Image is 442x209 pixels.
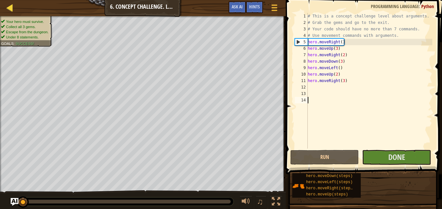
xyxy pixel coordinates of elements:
[295,90,308,97] div: 13
[249,4,260,10] span: Hints
[6,35,39,39] span: Under 8 statements.
[14,41,16,46] span: :
[266,1,282,16] button: Show game menu
[306,186,355,191] span: hero.moveRight(steps)
[419,3,421,9] span: :
[295,26,308,32] div: 3
[306,180,353,184] span: hero.moveLeft(steps)
[362,150,431,165] button: Done
[295,52,308,58] div: 7
[1,24,49,29] li: Collect all 3 gems.
[295,45,308,52] div: 6
[295,78,308,84] div: 11
[1,29,49,35] li: Escape from the dungeon.
[388,152,405,162] span: Done
[292,180,304,192] img: portrait.png
[295,65,308,71] div: 9
[1,35,49,40] li: Under 8 statements.
[270,196,282,209] button: Toggle fullscreen
[295,39,308,45] div: 5
[306,174,353,178] span: hero.moveDown(steps)
[295,19,308,26] div: 2
[239,196,252,209] button: Adjust volume
[295,58,308,65] div: 8
[295,97,308,103] div: 14
[1,19,49,24] li: Your hero must survive.
[295,32,308,39] div: 4
[1,41,14,46] span: Goals
[6,30,49,34] span: Escape from the dungeon.
[6,19,44,24] span: Your hero must survive.
[232,4,243,10] span: Ask AI
[6,25,36,29] span: Collect all 3 gems.
[306,192,348,197] span: hero.moveUp(steps)
[295,71,308,78] div: 10
[257,197,263,206] span: ♫
[228,1,246,13] button: Ask AI
[256,196,267,209] button: ♫
[290,150,359,165] button: Run
[16,41,34,46] span: Success!
[295,84,308,90] div: 12
[11,198,18,206] button: Ask AI
[371,3,419,9] span: Programming language
[421,3,434,9] span: Python
[295,13,308,19] div: 1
